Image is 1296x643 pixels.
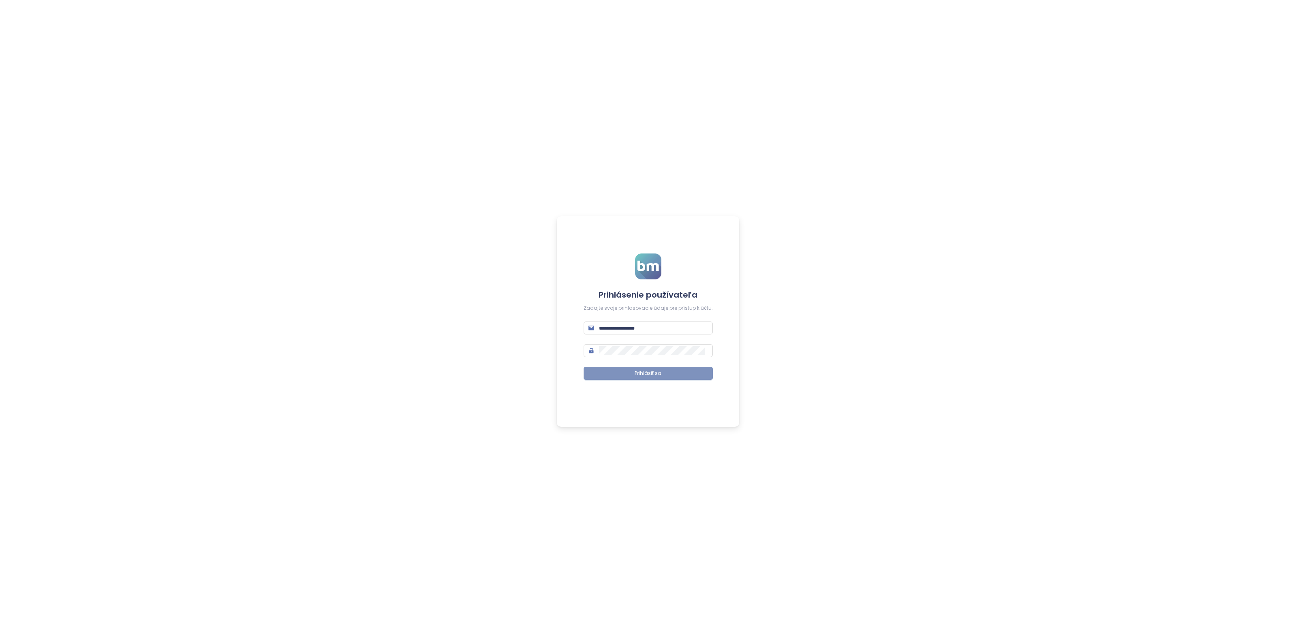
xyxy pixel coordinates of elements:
h4: Prihlásenie používateľa [584,289,713,300]
span: lock [588,348,594,353]
span: Prihlásiť sa [635,370,661,377]
img: logo [635,253,661,279]
button: Prihlásiť sa [584,367,713,380]
div: Zadajte svoje prihlasovacie údaje pre prístup k účtu. [584,304,713,312]
span: mail [588,325,594,331]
